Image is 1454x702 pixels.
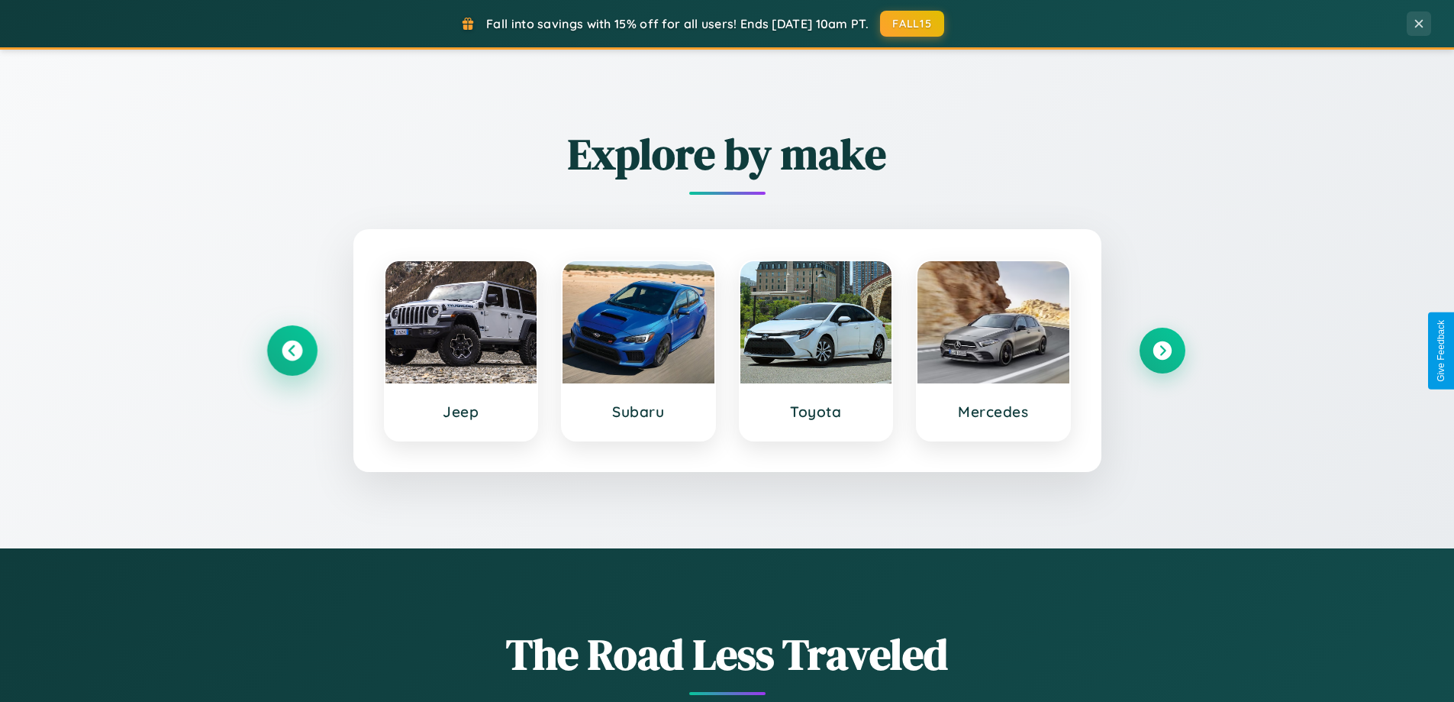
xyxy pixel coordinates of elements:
h3: Mercedes [933,403,1054,421]
h3: Toyota [756,403,877,421]
h3: Subaru [578,403,699,421]
button: FALL15 [880,11,944,37]
h1: The Road Less Traveled [269,625,1185,684]
h3: Jeep [401,403,522,421]
span: Fall into savings with 15% off for all users! Ends [DATE] 10am PT. [486,16,869,31]
div: Give Feedback [1436,320,1446,382]
h2: Explore by make [269,125,1185,183]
